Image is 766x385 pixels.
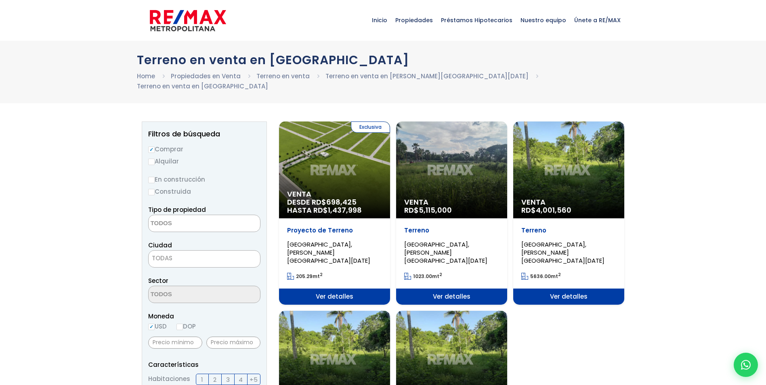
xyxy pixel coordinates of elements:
a: Venta RD$4,001,560 Terreno [GEOGRAPHIC_DATA], [PERSON_NAME][GEOGRAPHIC_DATA][DATE] 5636.00mt2 Ver... [513,121,624,305]
span: TODAS [152,254,172,262]
span: 1023.00 [413,273,432,280]
li: Terreno en venta en [GEOGRAPHIC_DATA] [137,81,268,91]
span: RD$ [521,205,571,215]
span: mt [521,273,561,280]
span: Sector [148,276,168,285]
span: 1,437,998 [328,205,362,215]
span: Tipo de propiedad [148,205,206,214]
textarea: Search [149,286,227,303]
input: Comprar [148,146,155,153]
label: DOP [176,321,196,331]
span: [GEOGRAPHIC_DATA], [PERSON_NAME][GEOGRAPHIC_DATA][DATE] [287,240,370,265]
span: RD$ [404,205,452,215]
input: USD [148,324,155,330]
span: Inicio [368,8,391,32]
span: 205.29 [296,273,313,280]
label: En construcción [148,174,260,184]
span: 1 [201,375,203,385]
span: 5636.00 [530,273,551,280]
p: Terreno [404,226,499,234]
span: mt [287,273,323,280]
span: HASTA RD$ [287,206,382,214]
input: En construcción [148,177,155,183]
span: Habitaciones [148,374,190,385]
input: Construida [148,189,155,195]
span: 5,115,000 [419,205,452,215]
h1: Terreno en venta en [GEOGRAPHIC_DATA] [137,53,630,67]
img: remax-metropolitana-logo [150,8,226,33]
span: DESDE RD$ [287,198,382,214]
span: Exclusiva [351,121,390,133]
input: Precio máximo [206,337,260,349]
span: Ver detalles [396,289,507,305]
p: Terreno [521,226,616,234]
input: Precio mínimo [148,337,202,349]
span: Moneda [148,311,260,321]
sup: 2 [439,272,442,278]
span: TODAS [149,253,260,264]
input: Alquilar [148,159,155,165]
label: Alquilar [148,156,260,166]
span: Venta [287,190,382,198]
span: [GEOGRAPHIC_DATA], [PERSON_NAME][GEOGRAPHIC_DATA][DATE] [521,240,604,265]
textarea: Search [149,215,227,232]
span: 4,001,560 [536,205,571,215]
span: Ver detalles [279,289,390,305]
span: Propiedades [391,8,437,32]
span: TODAS [148,250,260,268]
a: Exclusiva Venta DESDE RD$698,425 HASTA RD$1,437,998 Proyecto de Terreno [GEOGRAPHIC_DATA], [PERSO... [279,121,390,305]
label: Comprar [148,144,260,154]
span: 4 [239,375,243,385]
span: [GEOGRAPHIC_DATA], [PERSON_NAME][GEOGRAPHIC_DATA][DATE] [404,240,487,265]
label: USD [148,321,167,331]
a: Home [137,72,155,80]
span: mt [404,273,442,280]
sup: 2 [320,272,323,278]
p: Características [148,360,260,370]
sup: 2 [558,272,561,278]
input: DOP [176,324,183,330]
a: Terreno en venta [256,72,310,80]
span: Venta [404,198,499,206]
span: 3 [226,375,230,385]
a: Venta RD$5,115,000 Terreno [GEOGRAPHIC_DATA], [PERSON_NAME][GEOGRAPHIC_DATA][DATE] 1023.00mt2 Ver... [396,121,507,305]
span: 2 [213,375,216,385]
label: Construida [148,186,260,197]
h2: Filtros de búsqueda [148,130,260,138]
span: Venta [521,198,616,206]
span: 698,425 [326,197,357,207]
span: Ver detalles [513,289,624,305]
p: Proyecto de Terreno [287,226,382,234]
a: Terreno en venta en [PERSON_NAME][GEOGRAPHIC_DATA][DATE] [325,72,529,80]
span: Nuestro equipo [516,8,570,32]
span: +5 [250,375,258,385]
span: Préstamos Hipotecarios [437,8,516,32]
span: Únete a RE/MAX [570,8,625,32]
a: Propiedades en Venta [171,72,241,80]
span: Ciudad [148,241,172,249]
